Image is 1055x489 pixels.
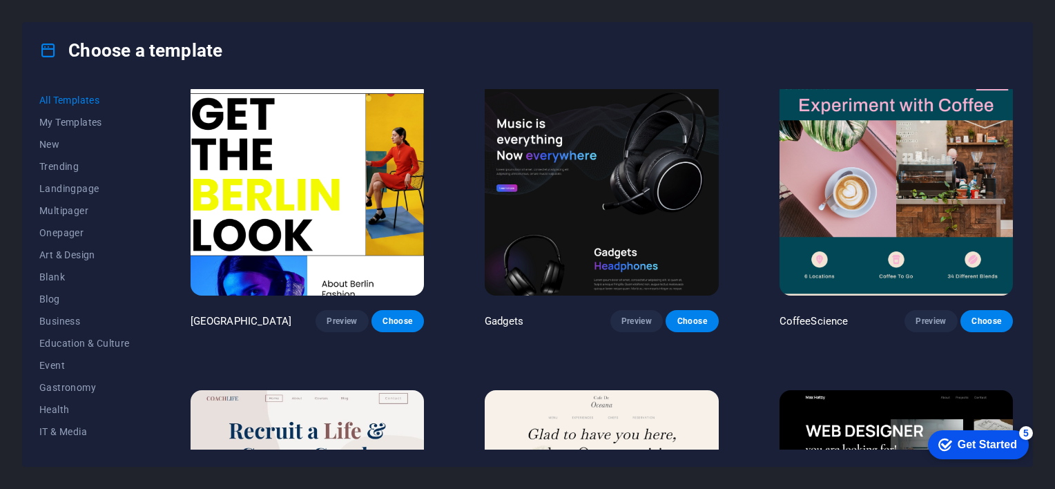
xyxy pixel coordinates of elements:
button: Choose [371,310,424,332]
span: IT & Media [39,426,130,437]
span: Preview [621,316,652,327]
span: Preview [327,316,357,327]
span: Multipager [39,205,130,216]
button: Preview [904,310,957,332]
button: Art & Design [39,244,130,266]
span: Blog [39,294,130,305]
div: Get Started 5 items remaining, 0% complete [11,7,112,36]
img: BERLIN [191,80,424,296]
span: Choose [383,316,413,327]
img: CoffeeScience [780,80,1013,296]
span: Landingpage [39,183,130,194]
button: All Templates [39,89,130,111]
span: All Templates [39,95,130,106]
button: Gastronomy [39,376,130,399]
span: Gastronomy [39,382,130,393]
button: My Templates [39,111,130,133]
span: Health [39,404,130,415]
span: Art & Design [39,249,130,260]
span: Blank [39,271,130,282]
span: New [39,139,130,150]
span: Choose [677,316,707,327]
span: Choose [971,316,1002,327]
span: My Templates [39,117,130,128]
button: Preview [316,310,368,332]
span: Onepager [39,227,130,238]
button: Business [39,310,130,332]
h4: Choose a template [39,39,222,61]
p: CoffeeScience [780,314,849,328]
button: Event [39,354,130,376]
span: Preview [916,316,946,327]
button: Landingpage [39,178,130,200]
span: Legal & Finance [39,448,130,459]
button: Multipager [39,200,130,222]
button: Trending [39,155,130,178]
button: Legal & Finance [39,443,130,465]
button: New [39,133,130,155]
button: Choose [960,310,1013,332]
button: Health [39,399,130,421]
p: Gadgets [485,314,523,328]
span: Event [39,360,130,371]
span: Business [39,316,130,327]
button: Blank [39,266,130,288]
button: Onepager [39,222,130,244]
button: Blog [39,288,130,310]
button: IT & Media [39,421,130,443]
button: Choose [666,310,718,332]
span: Education & Culture [39,338,130,349]
img: Gadgets [485,80,718,296]
p: [GEOGRAPHIC_DATA] [191,314,291,328]
button: Education & Culture [39,332,130,354]
div: 5 [102,3,116,17]
div: Get Started [41,15,100,28]
button: Preview [610,310,663,332]
span: Trending [39,161,130,172]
